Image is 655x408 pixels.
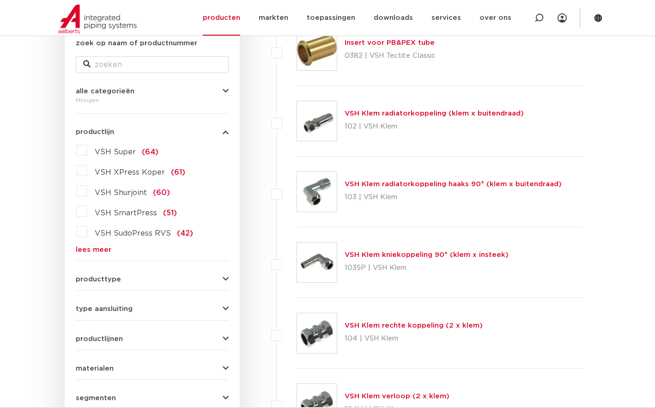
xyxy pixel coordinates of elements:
span: productlijnen [76,335,123,342]
p: 103SP | VSH Klem [345,261,509,275]
button: type aansluiting [76,305,229,312]
a: VSH Klem radiatorkoppeling haaks 90° (klem x buitendraad) [345,181,562,188]
span: (61) [171,169,185,176]
span: VSH Shurjoint [95,189,147,196]
img: Thumbnail for Insert voor PB&PEX tube [297,30,337,70]
span: (42) [177,230,193,237]
span: type aansluiting [76,305,133,312]
a: VSH Klem verloop (2 x klem) [345,393,449,400]
span: segmenten [76,395,116,402]
span: materialen [76,365,114,372]
span: VSH XPress Koper [95,169,165,176]
img: Thumbnail for VSH Klem rechte koppeling (2 x klem) [297,313,337,353]
span: alle categorieën [76,88,134,95]
a: VSH Klem rechte koppeling (2 x klem) [345,322,483,329]
span: (64) [142,148,158,156]
p: 0382 | VSH Tectite Classic [345,49,436,63]
span: (60) [153,189,170,196]
img: Thumbnail for VSH Klem radiatorkoppeling (klem x buitendraad) [297,101,337,141]
div: fittingen [76,95,229,106]
button: productlijnen [76,335,229,342]
button: alle categorieën [76,88,229,95]
p: 104 | VSH Klem [345,331,483,346]
a: VSH Klem kniekoppeling 90° (klem x insteek) [345,251,509,258]
span: VSH SudoPress RVS [95,230,171,237]
p: 103 | VSH Klem [345,190,562,205]
span: VSH Super [95,148,136,156]
span: productlijn [76,128,114,135]
a: Insert voor PB&PEX tube [345,39,435,46]
button: producttype [76,276,229,283]
img: Thumbnail for VSH Klem radiatorkoppeling haaks 90° (klem x buitendraad) [297,172,337,212]
button: materialen [76,365,229,372]
span: producttype [76,276,121,283]
p: 102 | VSH Klem [345,119,524,134]
a: lees meer [76,246,229,253]
button: productlijn [76,128,229,135]
input: zoeken [76,56,229,73]
a: VSH Klem radiatorkoppeling (klem x buitendraad) [345,110,524,117]
img: Thumbnail for VSH Klem kniekoppeling 90° (klem x insteek) [297,243,337,282]
span: VSH SmartPress [95,209,157,217]
button: segmenten [76,395,229,402]
label: zoek op naam of productnummer [76,38,197,49]
span: (51) [163,209,177,217]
